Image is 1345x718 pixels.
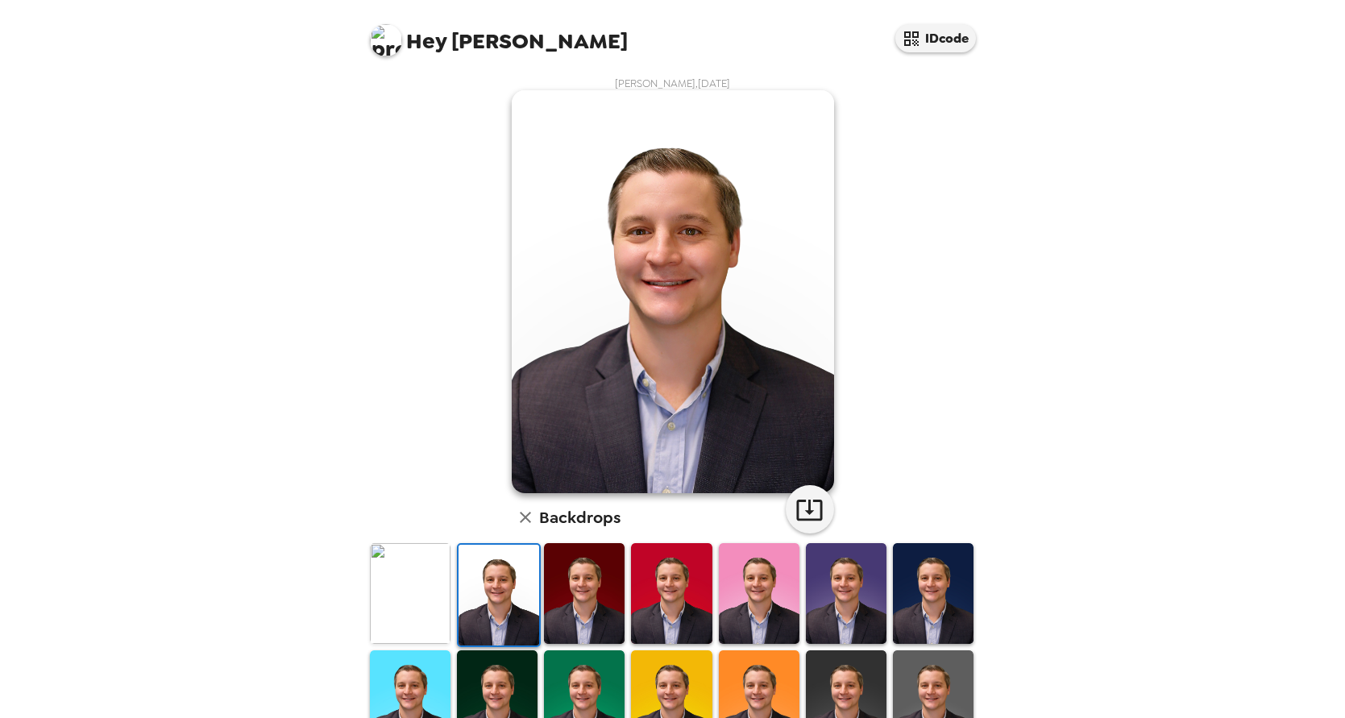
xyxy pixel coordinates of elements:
button: IDcode [895,24,976,52]
span: Hey [406,27,446,56]
img: profile pic [370,24,402,56]
img: user [512,90,834,493]
h6: Backdrops [539,504,621,530]
span: [PERSON_NAME] [370,16,628,52]
span: [PERSON_NAME] , [DATE] [615,77,730,90]
img: Original [370,543,450,644]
